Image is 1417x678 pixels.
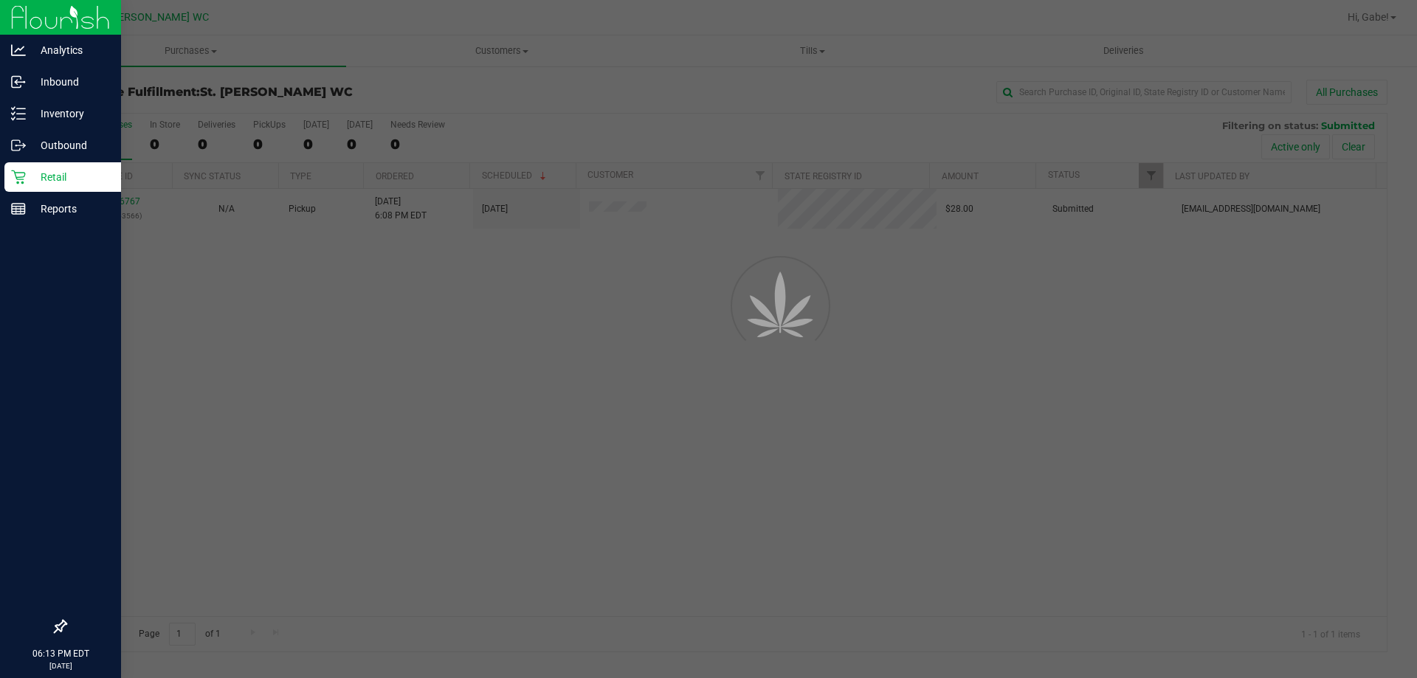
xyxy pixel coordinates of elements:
[11,43,26,58] inline-svg: Analytics
[26,105,114,122] p: Inventory
[11,75,26,89] inline-svg: Inbound
[26,73,114,91] p: Inbound
[26,200,114,218] p: Reports
[7,647,114,660] p: 06:13 PM EDT
[26,136,114,154] p: Outbound
[26,168,114,186] p: Retail
[11,170,26,184] inline-svg: Retail
[11,106,26,121] inline-svg: Inventory
[7,660,114,671] p: [DATE]
[11,201,26,216] inline-svg: Reports
[26,41,114,59] p: Analytics
[11,138,26,153] inline-svg: Outbound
